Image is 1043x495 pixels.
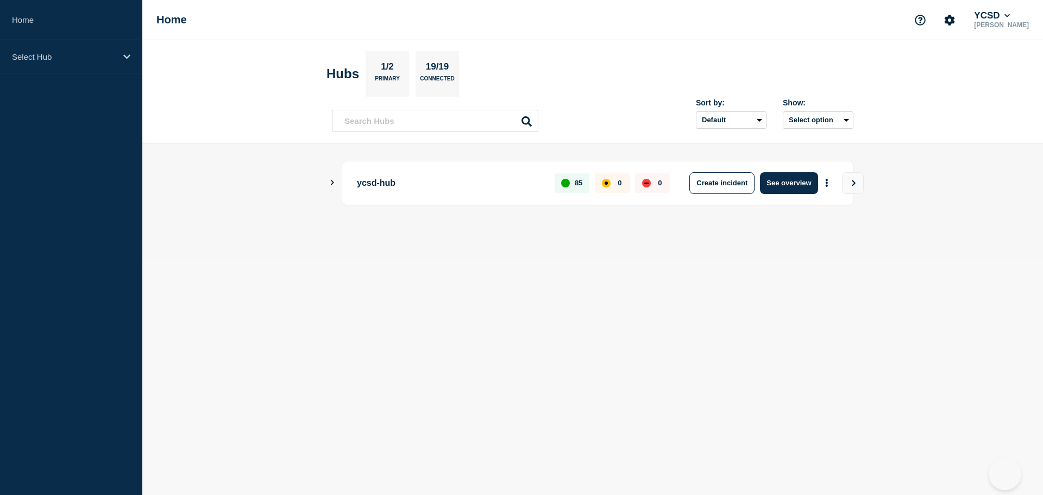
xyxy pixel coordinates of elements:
[689,172,755,194] button: Create incident
[760,172,818,194] button: See overview
[12,52,116,61] p: Select Hub
[783,98,853,107] div: Show:
[575,179,582,187] p: 85
[377,61,398,76] p: 1/2
[972,10,1012,21] button: YCSD
[989,458,1021,490] iframe: Help Scout Beacon - Open
[696,111,766,129] select: Sort by
[696,98,766,107] div: Sort by:
[783,111,853,129] button: Select option
[420,76,454,87] p: Connected
[618,179,621,187] p: 0
[375,76,400,87] p: Primary
[561,179,570,187] div: up
[156,14,187,26] h1: Home
[972,21,1031,29] p: [PERSON_NAME]
[332,110,538,132] input: Search Hubs
[330,179,335,187] button: Show Connected Hubs
[909,9,932,32] button: Support
[938,9,961,32] button: Account settings
[357,172,542,194] p: ycsd-hub
[658,179,662,187] p: 0
[842,172,864,194] button: View
[642,179,651,187] div: down
[326,66,359,82] h2: Hubs
[602,179,611,187] div: affected
[422,61,453,76] p: 19/19
[820,173,834,193] button: More actions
